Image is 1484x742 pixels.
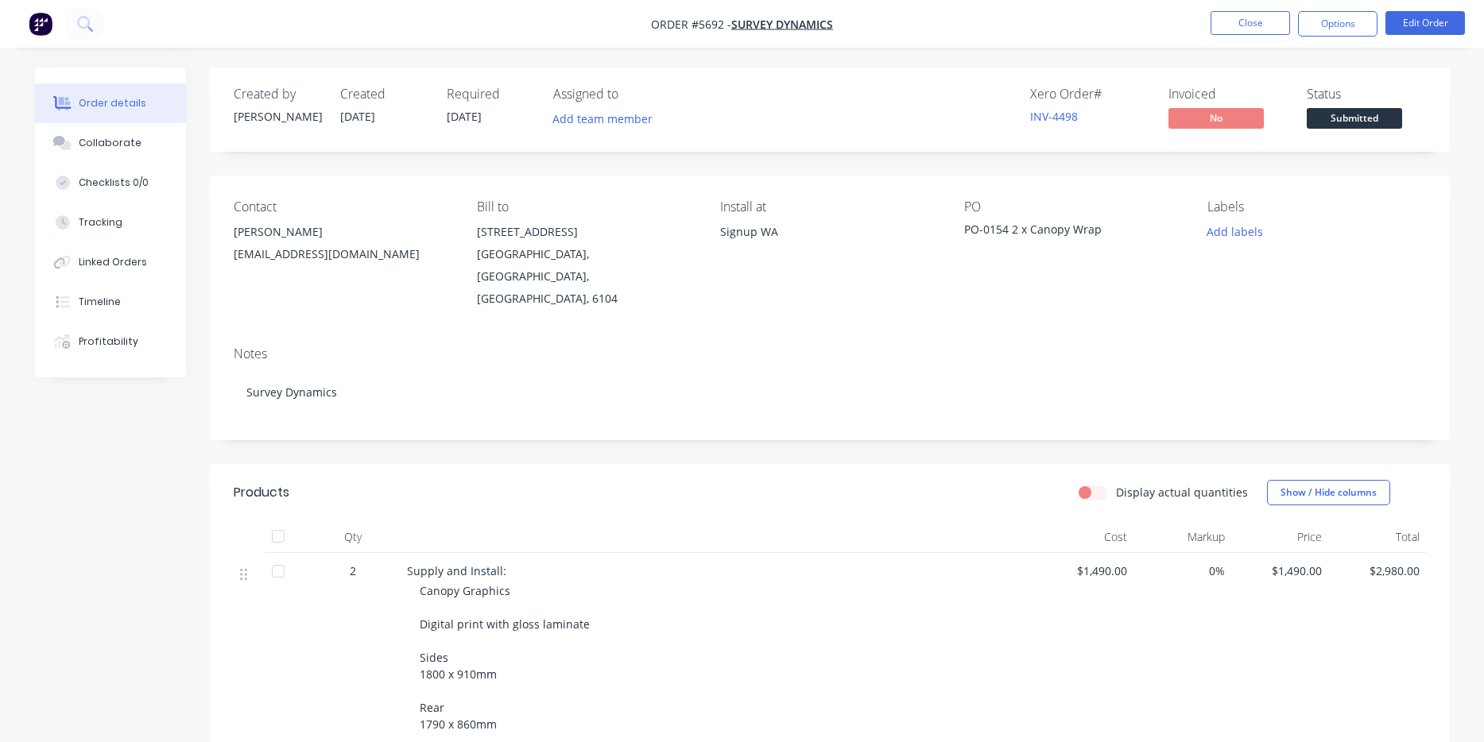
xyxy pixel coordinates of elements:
span: [DATE] [447,109,482,124]
button: Tracking [35,203,186,242]
div: [STREET_ADDRESS][GEOGRAPHIC_DATA], [GEOGRAPHIC_DATA], [GEOGRAPHIC_DATA], 6104 [477,221,695,310]
img: Factory [29,12,52,36]
div: [GEOGRAPHIC_DATA], [GEOGRAPHIC_DATA], [GEOGRAPHIC_DATA], 6104 [477,243,695,310]
span: $1,490.00 [1043,562,1128,579]
div: [EMAIL_ADDRESS][DOMAIN_NAME] [234,243,451,265]
button: Collaborate [35,123,186,163]
div: [PERSON_NAME] [234,108,321,125]
button: Add labels [1199,221,1272,242]
div: Profitability [79,334,138,349]
label: Display actual quantities [1116,484,1248,500]
span: [DATE] [340,109,375,124]
span: $1,490.00 [1238,562,1323,579]
div: Products [234,483,289,502]
div: PO-0154 2 x Canopy Wrap [964,221,1163,243]
div: Cost [1036,521,1134,553]
div: Signup WA [720,221,938,243]
a: INV-4498 [1030,109,1078,124]
div: Tracking [79,215,122,230]
button: Add team member [544,108,661,129]
div: Order details [79,96,146,110]
button: Submitted [1307,108,1402,132]
button: Profitability [35,322,186,361]
button: Show / Hide columns [1267,480,1390,505]
div: PO [964,199,1182,214]
div: Markup [1133,521,1231,553]
div: Bill to [477,199,695,214]
div: Status [1307,87,1426,102]
span: Submitted [1307,108,1402,128]
div: Required [447,87,534,102]
div: [STREET_ADDRESS] [477,221,695,243]
div: Labels [1207,199,1425,214]
div: Created [340,87,428,102]
div: Install at [720,199,938,214]
div: Linked Orders [79,255,147,269]
div: Timeline [79,295,121,309]
div: Xero Order # [1030,87,1149,102]
button: Linked Orders [35,242,186,282]
div: Total [1328,521,1426,553]
div: Invoiced [1168,87,1288,102]
button: Close [1211,11,1290,35]
div: Created by [234,87,321,102]
span: Supply and Install: [407,563,506,578]
button: Add team member [553,108,661,129]
button: Edit Order [1385,11,1465,35]
div: [PERSON_NAME][EMAIL_ADDRESS][DOMAIN_NAME] [234,221,451,272]
div: Signup WA [720,221,938,272]
span: No [1168,108,1264,128]
button: Options [1298,11,1377,37]
div: Checklists 0/0 [79,176,149,190]
div: Collaborate [79,136,141,150]
div: Price [1231,521,1329,553]
button: Order details [35,83,186,123]
span: 2 [350,562,356,579]
div: [PERSON_NAME] [234,221,451,243]
div: Survey Dynamics [234,368,1426,416]
div: Contact [234,199,451,214]
div: Qty [305,521,401,553]
button: Timeline [35,282,186,322]
div: Assigned to [553,87,712,102]
span: Order #5692 - [651,17,731,32]
button: Checklists 0/0 [35,163,186,203]
span: $2,980.00 [1335,562,1420,579]
span: 0% [1140,562,1225,579]
div: Notes [234,346,1426,361]
a: Survey Dynamics [731,17,833,32]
